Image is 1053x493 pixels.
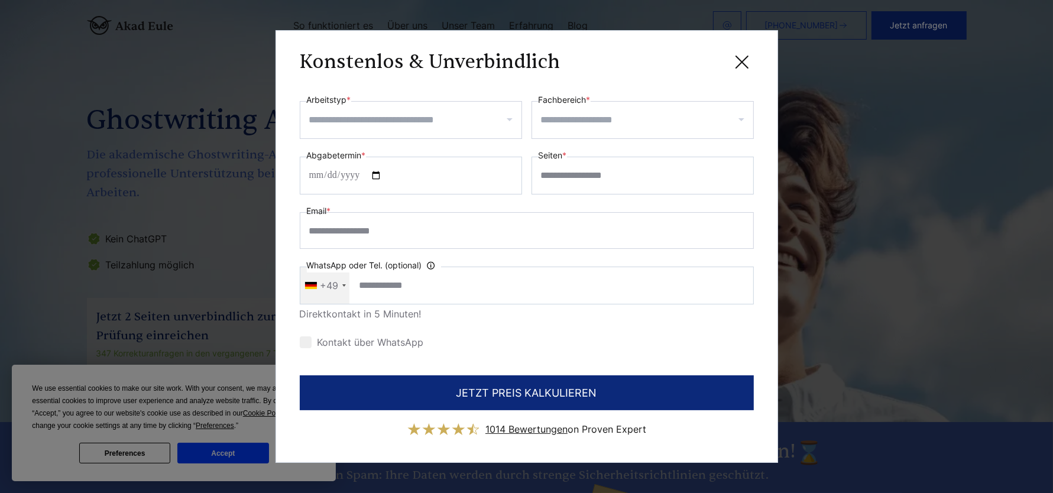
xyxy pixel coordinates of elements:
[300,375,754,410] button: JETZT PREIS KALKULIEREN
[485,420,646,439] div: on Proven Expert
[300,50,560,74] h3: Konstenlos & Unverbindlich
[307,148,366,163] label: Abgabetermin
[300,336,424,348] label: Kontakt über WhatsApp
[307,204,331,218] label: Email
[539,148,567,163] label: Seiten
[307,258,441,273] label: WhatsApp oder Tel. (optional)
[320,276,339,295] div: +49
[307,93,351,107] label: Arbeitstyp
[300,304,754,323] div: Direktkontakt in 5 Minuten!
[485,423,568,435] span: 1014 Bewertungen
[300,267,349,304] div: Telephone country code
[539,93,591,107] label: Fachbereich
